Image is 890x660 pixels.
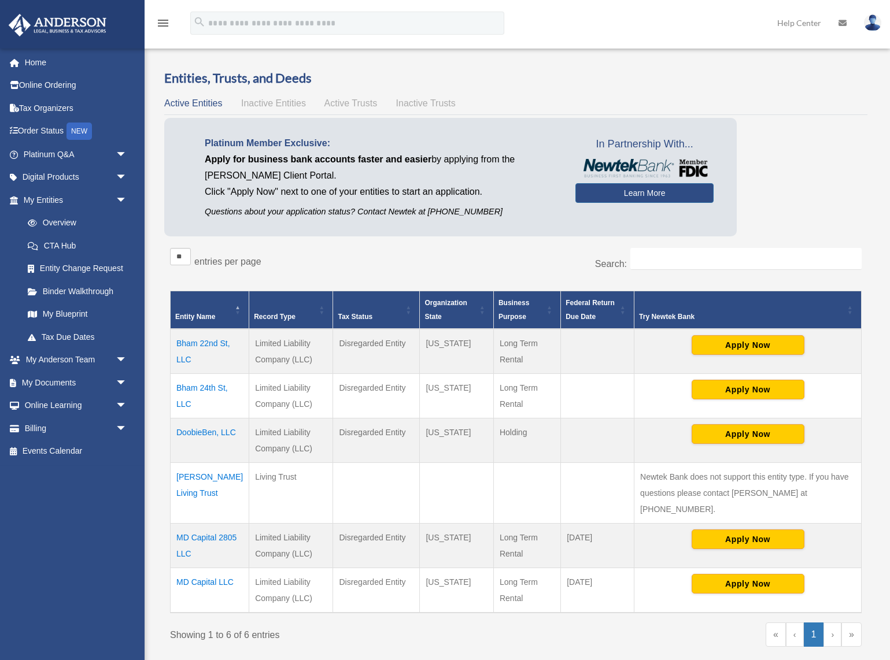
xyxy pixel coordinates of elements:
th: Business Purpose: Activate to sort [493,291,560,329]
button: Apply Now [692,529,804,549]
a: My Anderson Teamarrow_drop_down [8,348,145,372]
td: [US_STATE] [420,523,494,568]
a: Entity Change Request [16,257,139,280]
a: Last [841,622,862,647]
span: arrow_drop_down [116,417,139,440]
a: Learn More [575,183,714,203]
span: Inactive Trusts [396,98,456,108]
div: NEW [67,123,92,140]
th: Entity Name: Activate to invert sorting [171,291,249,329]
label: entries per page [194,257,261,266]
div: Try Newtek Bank [639,310,844,324]
td: Limited Liability Company (LLC) [249,568,333,613]
a: Events Calendar [8,440,145,463]
i: search [193,16,206,28]
a: Tax Due Dates [16,325,139,348]
a: Next [823,622,841,647]
a: Platinum Q&Aarrow_drop_down [8,143,145,166]
a: Tax Organizers [8,97,145,120]
i: menu [156,16,170,30]
span: Apply for business bank accounts faster and easier [205,154,431,164]
span: Business Purpose [498,299,529,321]
th: Record Type: Activate to sort [249,291,333,329]
h3: Entities, Trusts, and Deeds [164,69,867,87]
td: Limited Liability Company (LLC) [249,373,333,418]
td: Long Term Rental [493,568,560,613]
th: Federal Return Due Date: Activate to sort [561,291,634,329]
a: 1 [804,622,824,647]
td: Disregarded Entity [333,373,420,418]
td: [US_STATE] [420,418,494,462]
p: by applying from the [PERSON_NAME] Client Portal. [205,151,558,184]
a: CTA Hub [16,234,139,257]
img: User Pic [864,14,881,31]
td: [DATE] [561,523,634,568]
th: Organization State: Activate to sort [420,291,494,329]
img: NewtekBankLogoSM.png [581,159,708,177]
button: Apply Now [692,424,804,444]
a: Digital Productsarrow_drop_down [8,166,145,189]
span: arrow_drop_down [116,371,139,395]
td: Newtek Bank does not support this entity type. If you have questions please contact [PERSON_NAME]... [634,462,862,523]
td: Disregarded Entity [333,329,420,374]
a: Online Learningarrow_drop_down [8,394,145,417]
a: My Entitiesarrow_drop_down [8,188,139,212]
span: Entity Name [175,313,215,321]
td: Long Term Rental [493,373,560,418]
a: Order StatusNEW [8,120,145,143]
span: arrow_drop_down [116,188,139,212]
span: Record Type [254,313,296,321]
td: Limited Liability Company (LLC) [249,418,333,462]
button: Apply Now [692,574,804,594]
a: menu [156,20,170,30]
p: Click "Apply Now" next to one of your entities to start an application. [205,184,558,200]
span: In Partnership With... [575,135,714,154]
a: First [766,622,786,647]
td: Long Term Rental [493,523,560,568]
a: Online Ordering [8,74,145,97]
th: Tax Status: Activate to sort [333,291,420,329]
span: Active Trusts [324,98,378,108]
a: Binder Walkthrough [16,280,139,303]
span: arrow_drop_down [116,143,139,166]
a: Home [8,51,145,74]
td: [US_STATE] [420,568,494,613]
td: [DATE] [561,568,634,613]
td: Disregarded Entity [333,523,420,568]
td: Bham 22nd St, LLC [171,329,249,374]
td: [US_STATE] [420,329,494,374]
td: MD Capital 2805 LLC [171,523,249,568]
a: Previous [786,622,804,647]
td: [US_STATE] [420,373,494,418]
span: arrow_drop_down [116,348,139,372]
a: My Documentsarrow_drop_down [8,371,145,394]
span: Federal Return Due Date [566,299,615,321]
td: Disregarded Entity [333,418,420,462]
td: MD Capital LLC [171,568,249,613]
td: Living Trust [249,462,333,523]
label: Search: [595,259,627,269]
span: Active Entities [164,98,222,108]
a: Billingarrow_drop_down [8,417,145,440]
span: Inactive Entities [241,98,306,108]
td: Disregarded Entity [333,568,420,613]
th: Try Newtek Bank : Activate to sort [634,291,862,329]
td: Limited Liability Company (LLC) [249,329,333,374]
a: My Blueprint [16,303,139,326]
button: Apply Now [692,335,804,355]
img: Anderson Advisors Platinum Portal [5,14,110,36]
button: Apply Now [692,380,804,399]
span: Organization State [424,299,467,321]
td: Bham 24th St, LLC [171,373,249,418]
div: Showing 1 to 6 of 6 entries [170,622,507,643]
td: DoobieBen, LLC [171,418,249,462]
td: [PERSON_NAME] Living Trust [171,462,249,523]
a: Overview [16,212,133,235]
p: Questions about your application status? Contact Newtek at [PHONE_NUMBER] [205,205,558,219]
td: Limited Liability Company (LLC) [249,523,333,568]
td: Holding [493,418,560,462]
span: Tax Status [338,313,372,321]
p: Platinum Member Exclusive: [205,135,558,151]
span: arrow_drop_down [116,166,139,190]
